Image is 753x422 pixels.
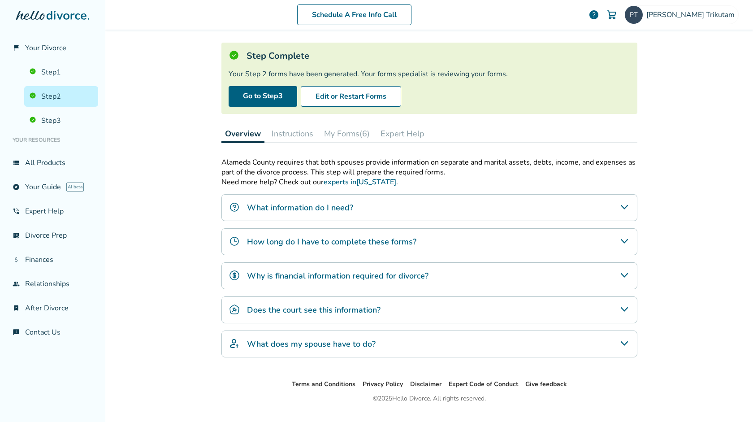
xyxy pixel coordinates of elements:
a: Expert Code of Conduct [449,380,518,388]
span: [PERSON_NAME] Trikutam [646,10,738,20]
h4: Why is financial information required for divorce? [247,270,428,282]
button: My Forms(6) [320,125,373,143]
h4: Does the court see this information? [247,304,381,316]
h5: Step Complete [247,50,309,62]
li: Your Resources [7,131,98,149]
img: Cart [606,9,617,20]
a: phone_in_talkExpert Help [7,201,98,222]
p: Alameda County requires that both spouses provide information on separate and marital assets, deb... [221,157,637,177]
img: Does the court see this information? [229,304,240,315]
a: Terms and Conditions [292,380,355,388]
button: Instructions [268,125,317,143]
h4: How long do I have to complete these forms? [247,236,416,248]
a: attach_moneyFinances [7,249,98,270]
div: How long do I have to complete these forms? [221,228,637,255]
a: bookmark_checkAfter Divorce [7,298,98,318]
span: list_alt_check [13,232,20,239]
a: experts in[US_STATE] [324,177,396,187]
div: Your Step 2 forms have been generated. Your forms specialist is reviewing your forms. [229,69,630,79]
a: list_alt_checkDivorce Prep [7,225,98,246]
div: Does the court see this information? [221,296,637,323]
h4: What does my spouse have to do? [247,338,376,350]
span: phone_in_talk [13,208,20,215]
a: Step1 [24,62,98,83]
img: Why is financial information required for divorce? [229,270,240,281]
img: ptrikutam@gmail.com [625,6,643,24]
a: help [589,9,599,20]
h4: What information do I need? [247,202,353,213]
a: Schedule A Free Info Call [297,4,411,25]
div: Why is financial information required for divorce? [221,262,637,289]
a: Step3 [24,110,98,131]
li: Give feedback [525,379,567,390]
div: What does my spouse have to do? [221,331,637,357]
span: flag_2 [13,44,20,52]
div: What information do I need? [221,194,637,221]
iframe: Chat Widget [708,379,753,422]
span: Your Divorce [25,43,66,53]
a: Step2 [24,86,98,107]
a: groupRelationships [7,274,98,294]
span: attach_money [13,256,20,263]
button: Expert Help [377,125,428,143]
img: What information do I need? [229,202,240,213]
a: exploreYour GuideAI beta [7,177,98,197]
span: group [13,280,20,287]
a: view_listAll Products [7,152,98,173]
span: view_list [13,159,20,166]
img: What does my spouse have to do? [229,338,240,349]
a: Privacy Policy [363,380,403,388]
button: Edit or Restart Forms [301,86,401,107]
span: bookmark_check [13,305,20,312]
span: chat_info [13,329,20,336]
li: Disclaimer [410,379,441,390]
a: flag_2Your Divorce [7,38,98,58]
p: Need more help? Check out our . [221,177,637,187]
span: explore [13,183,20,191]
span: AI beta [66,183,84,191]
button: Overview [221,125,264,143]
a: chat_infoContact Us [7,322,98,343]
img: How long do I have to complete these forms? [229,236,240,247]
a: Go to Step3 [229,86,297,107]
div: © 2025 Hello Divorce. All rights reserved. [373,393,486,404]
